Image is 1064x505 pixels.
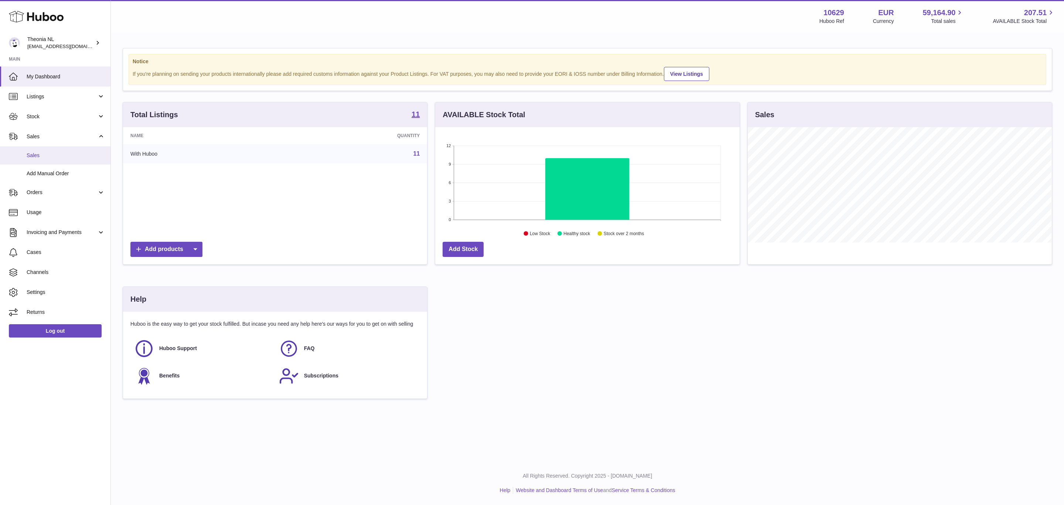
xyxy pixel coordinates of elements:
[993,8,1055,25] a: 207.51 AVAILABLE Stock Total
[27,269,105,276] span: Channels
[27,209,105,216] span: Usage
[443,242,484,257] a: Add Stock
[27,133,97,140] span: Sales
[9,37,20,48] img: info@wholesomegoods.eu
[27,152,105,159] span: Sales
[1024,8,1047,18] span: 207.51
[27,189,97,196] span: Orders
[27,170,105,177] span: Add Manual Order
[283,127,427,144] th: Quantity
[873,18,894,25] div: Currency
[130,321,420,328] p: Huboo is the easy way to get your stock fulfilled. But incase you need any help here's our ways f...
[604,231,644,236] text: Stock over 2 months
[130,242,202,257] a: Add products
[130,294,146,304] h3: Help
[413,150,420,157] a: 11
[755,110,774,120] h3: Sales
[819,18,844,25] div: Huboo Ref
[123,144,283,163] td: With Huboo
[449,180,451,185] text: 6
[993,18,1055,25] span: AVAILABLE Stock Total
[27,43,109,49] span: [EMAIL_ADDRESS][DOMAIN_NAME]
[304,372,338,379] span: Subscriptions
[27,93,97,100] span: Listings
[612,487,675,493] a: Service Terms & Conditions
[27,73,105,80] span: My Dashboard
[134,366,272,386] a: Benefits
[133,58,1042,65] strong: Notice
[27,289,105,296] span: Settings
[304,345,315,352] span: FAQ
[159,345,197,352] span: Huboo Support
[449,162,451,166] text: 9
[516,487,603,493] a: Website and Dashboard Terms of Use
[564,231,591,236] text: Healthy stock
[159,372,180,379] span: Benefits
[923,8,955,18] span: 59,164.90
[447,143,451,148] text: 12
[123,127,283,144] th: Name
[513,487,675,494] li: and
[412,111,420,119] a: 11
[27,229,97,236] span: Invoicing and Payments
[500,487,511,493] a: Help
[530,231,550,236] text: Low Stock
[130,110,178,120] h3: Total Listings
[923,8,964,25] a: 59,164.90 Total sales
[9,324,102,338] a: Log out
[443,110,525,120] h3: AVAILABLE Stock Total
[27,36,94,50] div: Theonia NL
[27,113,97,120] span: Stock
[27,309,105,316] span: Returns
[279,339,416,359] a: FAQ
[878,8,894,18] strong: EUR
[449,217,451,222] text: 0
[133,66,1042,81] div: If you're planning on sending your products internationally please add required customs informati...
[664,67,709,81] a: View Listings
[931,18,964,25] span: Total sales
[412,111,420,118] strong: 11
[823,8,844,18] strong: 10629
[279,366,416,386] a: Subscriptions
[134,339,272,359] a: Huboo Support
[27,249,105,256] span: Cases
[117,472,1058,479] p: All Rights Reserved. Copyright 2025 - [DOMAIN_NAME]
[449,199,451,203] text: 3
